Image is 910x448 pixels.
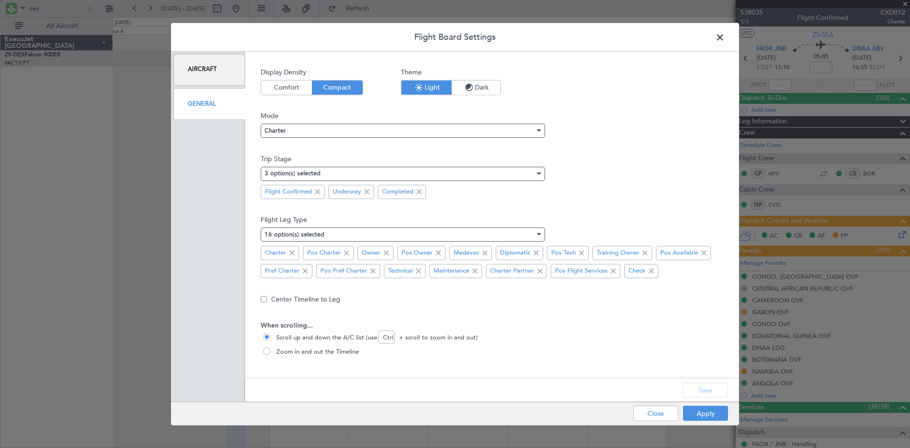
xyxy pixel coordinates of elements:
span: Charter Partner [490,266,534,276]
span: Diplomatic [500,248,530,258]
span: Owner [362,248,381,258]
span: Pref Charter [265,266,300,276]
span: Completed [382,187,413,197]
span: Charter [264,128,286,134]
span: Medevac [454,248,479,258]
div: General [173,88,245,120]
span: Flight Confirmed [265,187,312,197]
button: Compact [312,80,363,94]
span: Technical [388,266,413,276]
span: Scroll up and down the A/C list (use Ctrl + scroll to zoom in and out) [273,333,478,343]
button: Apply [683,406,728,421]
mat-select-trigger: 3 option(s) selected [264,171,320,177]
span: Mode [261,111,723,121]
button: Close [633,406,678,421]
span: Underway [333,187,361,197]
button: Light [401,80,452,94]
span: Display Density [261,67,363,77]
header: Flight Board Settings [171,23,739,51]
span: Training Owner [597,248,639,258]
button: Comfort [261,80,312,94]
span: Check [628,266,646,276]
span: Pos Tech [551,248,576,258]
label: Center Timeline to Leg [271,294,340,304]
span: Pos Charter [307,248,341,258]
span: When scrolling... [261,320,723,330]
span: Pos Pref Charter [320,266,367,276]
span: Flight Leg Type [261,215,723,225]
span: Maintenance [434,266,469,276]
div: Aircraft [173,54,245,85]
span: Pos Available [660,248,698,258]
span: Trip Stage [261,154,723,164]
span: Pos Flight Services [555,266,608,276]
span: Zoom in and out the Timeline [273,347,359,357]
span: Pos Owner [401,248,433,258]
span: Charter [265,248,286,258]
mat-select-trigger: 16 option(s) selected [264,232,324,238]
button: Dark [452,80,500,94]
span: Theme [401,67,501,77]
